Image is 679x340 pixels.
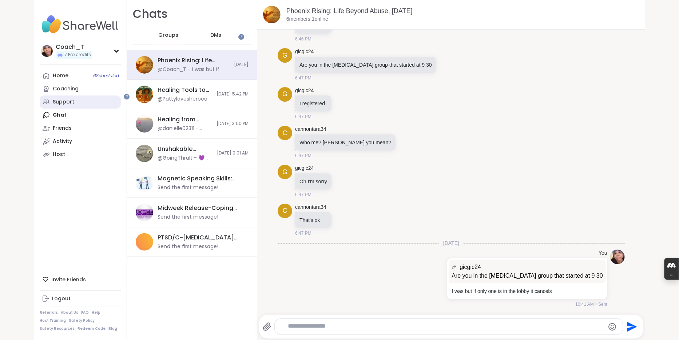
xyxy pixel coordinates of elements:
p: Are you in the [MEDICAL_DATA] group that started at 9 30 [299,61,432,69]
div: PTSD/C-[MEDICAL_DATA] Support Group, [DATE] [158,234,244,242]
a: cannontara34 [295,204,326,211]
a: Friends [40,122,121,135]
p: Oh I'm sorry [299,178,327,185]
div: Home [53,72,68,79]
span: [DATE] 3:50 PM [217,121,249,127]
a: gicgic24 [295,87,314,94]
span: 6 Scheduled [93,73,119,79]
span: 6:47 PM [295,191,311,198]
a: About Us [61,310,78,315]
p: That's ok [299,216,327,224]
a: Redeem Code [78,326,106,331]
div: Coaching [53,85,79,93]
span: 10:41 AM [575,301,594,308]
div: Healing from Emotional Abuse, [DATE] [158,116,212,124]
a: gicgic24 [295,165,314,172]
div: Friends [53,125,72,132]
h4: You [599,250,607,257]
a: cannontara34 [295,126,326,133]
a: Host Training [40,318,66,323]
textarea: Type your message [288,323,597,331]
span: DMs [210,32,221,39]
img: ShareWell Nav Logo [40,12,121,37]
h1: Chats [133,6,168,22]
a: gicgic24 [295,48,314,55]
img: Midweek Release-Coping with Mood, Oct 08 [136,204,153,221]
a: Home6Scheduled [40,69,121,82]
p: 6 members, 1 online [286,16,328,23]
div: Support [53,98,74,106]
img: Healing from Emotional Abuse, Oct 03 [136,115,153,133]
div: Send the first message! [158,243,218,250]
img: Healing Tools to Seal the Wounds, Oct 03 [136,86,153,103]
div: Unshakable Resilience: Bounce Back Stronger , [DATE] [158,145,213,153]
a: Phoenix Rising: Life Beyond Abuse, [DATE] [286,7,413,15]
div: Coach_T [56,43,92,51]
a: Blog [108,326,117,331]
iframe: Spotlight [238,34,244,40]
span: Groups [158,32,178,39]
a: Host [40,148,121,161]
span: c [283,128,287,138]
div: Send the first message! [158,184,218,191]
p: Who me? [PERSON_NAME] you mean? [299,139,391,146]
span: g [282,51,287,60]
div: Magnetic Speaking Skills: Vocal Dynamics, [DATE] [158,175,244,183]
img: Coach_T [41,45,53,57]
a: Logout [40,292,121,305]
span: [DATE] 9:01 AM [217,150,249,156]
span: [DATE] 5:42 PM [217,91,249,97]
span: Sent [598,301,607,308]
div: Healing Tools to Seal the Wounds, [DATE] [158,86,212,94]
span: 6:47 PM [295,230,311,237]
button: Emoji picker [608,323,617,331]
a: Coaching [40,82,121,95]
a: Safety Resources [40,326,75,331]
span: [DATE] [234,62,249,68]
span: 6:46 PM [295,36,311,42]
a: Safety Policy [69,318,95,323]
img: Unshakable Resilience: Bounce Back Stronger , Oct 03 [136,145,153,162]
div: @Coach_T - I was but if only one is in the lobby it cancels [158,66,230,73]
span: g [282,89,287,99]
div: @Pattylovesherbeach - Yes. Many stories similar to what’s being shared. My person is my brother c... [158,95,212,103]
div: Send the first message! [158,214,218,221]
p: I registered [299,100,327,107]
div: @GoingThruIt - 💜thank you [158,155,213,162]
span: 6:47 PM [295,152,311,159]
button: Send [623,318,640,335]
div: Logout [52,295,71,302]
p: Are you in the [MEDICAL_DATA] group that started at 9 30 [452,271,603,280]
span: g [282,167,287,177]
div: Activity [53,138,72,145]
a: Activity [40,135,121,148]
a: FAQ [81,310,89,315]
img: Phoenix Rising: Life Beyond Abuse, Oct 05 [263,6,281,23]
a: Support [40,95,121,109]
span: 7 Pro credits [64,52,91,58]
div: Midweek Release-Coping with Mood, [DATE] [158,204,244,212]
a: Help [92,310,100,315]
span: • [595,301,597,308]
a: Referrals [40,310,58,315]
div: @danielle02311 - Really relatable [PERSON_NAME] [158,125,212,132]
img: Phoenix Rising: Life Beyond Abuse, Oct 05 [136,56,153,74]
p: I was but if only one is in the lobby it cancels [452,288,603,295]
span: gicgic24 [460,263,481,271]
span: 6:47 PM [295,75,311,81]
img: PTSD/C-PTSD Support Group, Oct 05 [136,233,153,251]
img: https://sharewell-space-live.sfo3.digitaloceanspaces.com/user-generated/4f846c8f-9036-431e-be73-f... [610,250,625,264]
span: [DATE] [439,239,464,247]
div: Invite Friends [40,273,121,286]
span: c [283,206,287,216]
span: 6:47 PM [295,113,311,120]
div: Phoenix Rising: Life Beyond Abuse, [DATE] [158,56,230,65]
img: Magnetic Speaking Skills: Vocal Dynamics, Oct 09 [136,174,153,192]
iframe: Spotlight [124,94,130,99]
div: Host [53,151,65,158]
